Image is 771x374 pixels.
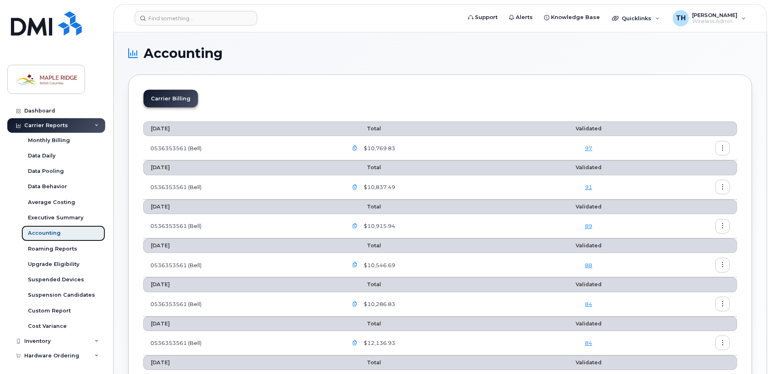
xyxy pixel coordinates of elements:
span: $10,837.49 [362,183,395,191]
th: [DATE] [143,317,340,331]
th: [DATE] [143,200,340,214]
th: [DATE] [143,160,340,175]
span: $10,769.83 [362,144,395,152]
td: 0536353561 (Bell) [143,331,340,355]
th: Validated [528,121,650,136]
a: 97 [585,145,592,151]
th: Validated [528,317,650,331]
span: $10,546.69 [362,261,395,269]
th: Validated [528,277,650,292]
th: [DATE] [143,355,340,370]
span: Total [347,359,381,365]
span: Total [347,321,381,327]
th: Validated [528,200,650,214]
span: $10,915.94 [362,222,395,230]
a: 84 [585,340,592,346]
span: Total [347,125,381,132]
th: Validated [528,160,650,175]
td: 0536353561 (Bell) [143,253,340,277]
span: Total [347,242,381,249]
span: $10,286.83 [362,300,395,308]
th: [DATE] [143,277,340,292]
span: Accounting [144,47,222,59]
td: 0536353561 (Bell) [143,175,340,200]
span: Total [347,204,381,210]
td: 0536353561 (Bell) [143,214,340,238]
span: Total [347,281,381,287]
th: [DATE] [143,238,340,253]
th: [DATE] [143,121,340,136]
span: $12,136.93 [362,339,395,347]
td: 0536353561 (Bell) [143,136,340,160]
a: 91 [585,184,592,190]
th: Validated [528,238,650,253]
th: Validated [528,355,650,370]
a: 84 [585,301,592,307]
td: 0536353561 (Bell) [143,292,340,317]
a: 89 [585,223,592,229]
a: 88 [585,262,592,268]
span: Total [347,164,381,170]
